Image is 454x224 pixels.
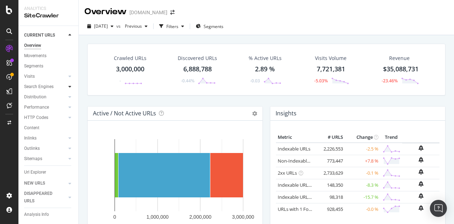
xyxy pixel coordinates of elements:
[24,211,49,218] div: Analysis Info
[84,6,127,18] div: Overview
[24,135,66,142] a: Inlinks
[204,23,223,29] span: Segments
[24,62,73,70] a: Segments
[419,181,423,187] div: bell-plus
[345,143,380,155] td: -2.5 %
[24,93,46,101] div: Distribution
[24,42,73,49] a: Overview
[129,9,167,16] div: [DOMAIN_NAME]
[380,132,402,143] th: Trend
[24,73,35,80] div: Visits
[24,180,66,187] a: NEW URLS
[114,55,146,62] div: Crawled URLs
[24,32,66,39] a: CURRENT URLS
[314,78,328,84] div: -5.03%
[24,104,66,111] a: Performance
[24,93,66,101] a: Distribution
[178,55,217,62] div: Discovered URLs
[345,179,380,191] td: -8.3 %
[278,182,337,188] a: Indexable URLs with Bad H1
[278,158,321,164] a: Non-Indexable URLs
[24,32,55,39] div: CURRENT URLS
[24,155,66,163] a: Sitemaps
[316,143,345,155] td: 2,226,553
[122,21,150,32] button: Previous
[24,83,66,91] a: Search Engines
[24,52,73,60] a: Movements
[24,145,66,152] a: Outlinks
[24,211,73,218] a: Analysis Info
[389,55,410,62] span: Revenue
[183,65,212,74] div: 6,888,788
[278,170,297,176] a: 2xx URLs
[419,205,423,211] div: bell-plus
[24,124,73,132] a: Content
[24,124,39,132] div: Content
[24,190,60,205] div: DISAPPEARED URLS
[276,132,316,143] th: Metric
[24,12,73,20] div: SiteCrawler
[345,132,380,143] th: Change
[24,145,40,152] div: Outlinks
[316,167,345,179] td: 2,733,629
[24,83,54,91] div: Search Engines
[24,42,41,49] div: Overview
[382,78,398,84] div: -23.46%
[316,155,345,167] td: 773,447
[156,21,187,32] button: Filters
[315,55,347,62] div: Visits Volume
[249,55,282,62] div: % Active URLs
[250,78,260,84] div: -0.03
[24,169,46,176] div: Url Explorer
[316,203,345,215] td: 928,455
[24,190,66,205] a: DISAPPEARED URLS
[278,146,310,152] a: Indexable URLs
[255,65,275,74] div: 2.89 %
[113,214,116,220] text: 0
[193,21,226,32] button: Segments
[189,214,211,220] text: 2,000,000
[278,206,330,212] a: URLs with 1 Follow Inlink
[383,65,419,73] span: $35,088,731
[24,180,45,187] div: NEW URLS
[24,6,73,12] div: Analytics
[24,155,42,163] div: Sitemaps
[120,78,121,84] div: -
[419,157,423,163] div: bell-plus
[84,21,116,32] button: [DATE]
[278,194,355,200] a: Indexable URLs with Bad Description
[24,73,66,80] a: Visits
[252,111,257,116] i: Options
[345,167,380,179] td: -0.1 %
[146,214,168,220] text: 1,000,000
[24,114,66,121] a: HTTP Codes
[122,23,142,29] span: Previous
[116,65,144,74] div: 3,000,000
[316,179,345,191] td: 148,350
[316,132,345,143] th: # URLS
[170,10,175,15] div: arrow-right-arrow-left
[24,104,49,111] div: Performance
[419,169,423,175] div: bell-plus
[419,193,423,199] div: bell-plus
[24,52,46,60] div: Movements
[419,145,423,151] div: bell-plus
[116,23,122,29] span: vs
[24,135,37,142] div: Inlinks
[430,200,447,217] div: Open Intercom Messenger
[24,114,48,121] div: HTTP Codes
[166,23,178,29] div: Filters
[316,191,345,203] td: 98,318
[276,109,297,118] h4: Insights
[24,62,43,70] div: Segments
[232,214,254,220] text: 3,000,000
[24,169,73,176] a: Url Explorer
[345,191,380,203] td: -15.7 %
[345,203,380,215] td: -0.0 %
[345,155,380,167] td: +7.8 %
[181,78,194,84] div: -0.44%
[94,23,108,29] span: 2025 Aug. 16th
[93,109,156,118] h4: Active / Not Active URLs
[317,65,345,74] div: 7,721,381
